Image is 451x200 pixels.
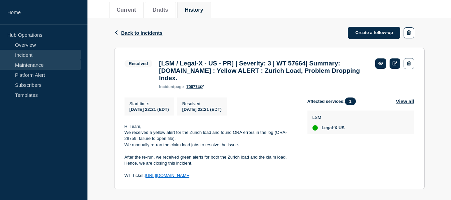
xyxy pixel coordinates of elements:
[153,7,168,13] button: Drafts
[125,124,297,130] p: Hi Team,
[125,154,297,160] p: After the re-run, we received green alerts for both the Zurich load and the claim load.
[312,125,318,131] div: up
[145,173,191,178] a: [URL][DOMAIN_NAME]
[396,97,414,105] button: View all
[130,107,169,112] span: [DATE] 22:21 (EDT)
[182,101,222,106] p: Resolved :
[322,125,345,131] span: Legal-X US
[159,84,174,89] span: incident
[159,84,184,89] p: page
[312,115,345,120] p: LSM
[125,60,153,67] span: Resolved
[130,101,169,106] p: Start time :
[125,130,297,142] p: We received a yellow alert for the Zurich load and found ORA errors in the log (ORA-28759: failur...
[114,30,163,36] button: Back to Incidents
[186,84,204,89] a: 700774
[125,173,297,179] p: WT Ticket:
[345,97,356,105] span: 1
[185,7,203,13] button: History
[121,30,163,36] span: Back to Incidents
[125,142,297,148] p: We manually re-ran the claim load jobs to resolve the issue.
[159,60,369,82] h3: [LSM / Legal-X - US - PR] | Severity: 3 | WT 57664| Summary: [DOMAIN_NAME] : Yellow ALERT : Zuric...
[348,27,400,39] a: Create a follow-up
[117,7,136,13] button: Current
[307,97,359,105] span: Affected services:
[182,107,222,112] span: [DATE] 22:21 (EDT)
[125,160,297,166] p: Hence, we are closing this incident.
